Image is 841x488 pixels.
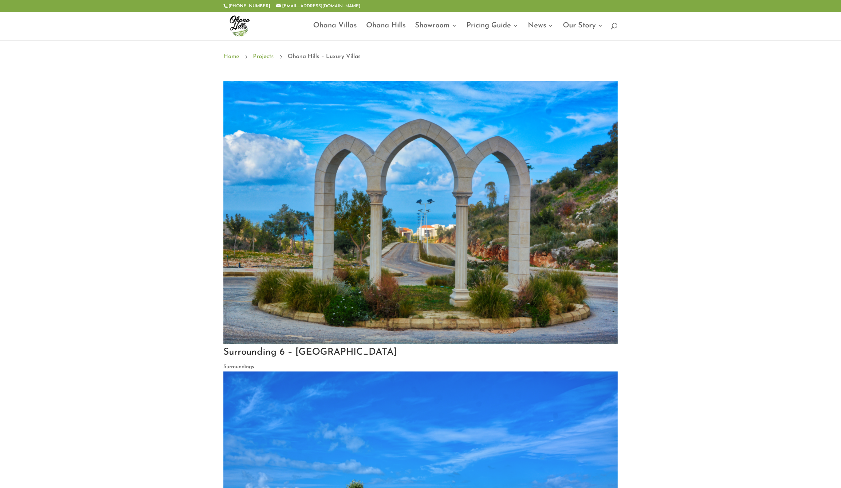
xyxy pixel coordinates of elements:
[563,23,603,40] a: Our Story
[223,347,397,357] a: Surrounding 6 – [GEOGRAPHIC_DATA]
[253,52,274,61] a: Projects
[223,52,239,61] a: Home
[225,11,254,40] img: ohana-hills
[288,52,361,61] span: Ohana Hills – Luxury Villas
[243,53,249,60] span: 5
[415,23,457,40] a: Showroom
[466,23,518,40] a: Pricing Guide
[528,23,553,40] a: News
[223,81,618,344] img: Surrounding 6 – Ohana Hills
[313,23,357,40] a: Ohana Villas
[366,23,406,40] a: Ohana Hills
[276,4,360,8] a: [EMAIL_ADDRESS][DOMAIN_NAME]
[277,53,284,60] span: 5
[223,364,254,370] a: Surroundings
[229,4,270,8] a: [PHONE_NUMBER]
